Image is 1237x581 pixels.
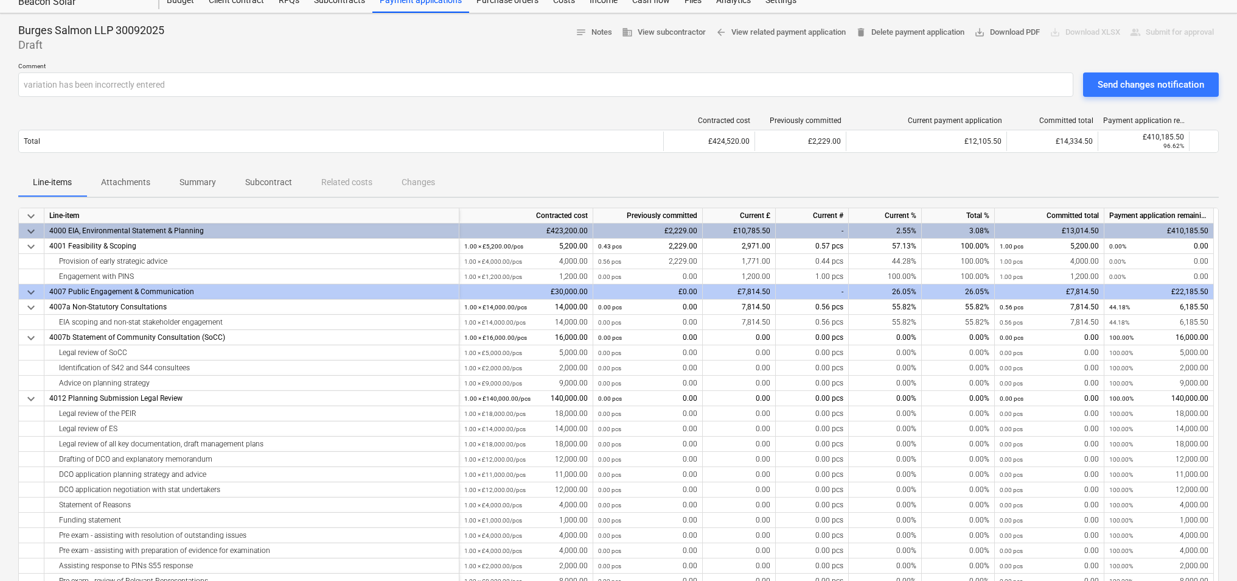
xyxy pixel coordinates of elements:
span: keyboard_arrow_down [24,285,38,300]
span: View related payment application [716,26,846,40]
div: 140,000.00 [1109,391,1208,406]
div: 0.00 [598,421,697,437]
div: 0.00% [849,482,922,498]
div: Current payment application [851,116,1002,125]
div: 0.00 pcs [776,452,849,467]
button: Send changes notification [1083,72,1219,97]
div: 0.00% [849,421,922,437]
small: 100.00% [1109,365,1133,371]
small: 0.00 pcs [1000,350,1023,356]
div: 0.00 [703,406,776,421]
small: 44.18% [1109,304,1130,311]
button: View subcontractor [617,23,711,42]
p: Attachments [101,176,150,189]
div: £424,520.00 [663,132,754,151]
div: 0.00 [703,543,776,558]
div: 0.00% [849,528,922,543]
div: 0.00 [1000,345,1099,361]
small: 0.00 pcs [1000,365,1023,371]
div: 12,000.00 [464,452,588,467]
div: 0.00% [849,345,922,361]
div: 1.00 pcs [776,269,849,284]
div: 0.00% [849,437,922,452]
div: 3.08% [922,224,995,239]
div: 6,185.50 [1109,300,1208,315]
div: £10,785.50 [703,224,776,239]
div: 0.00 pcs [776,421,849,437]
div: Engagement with PINS [49,269,454,284]
div: Legal review of the PEIR [49,406,454,421]
div: 0.00% [922,361,995,376]
div: 1,200.00 [1000,269,1099,284]
p: Summary [179,176,216,189]
div: 7,814.50 [1000,315,1099,330]
div: 0.00 [598,452,697,467]
div: 0.00% [922,437,995,452]
small: 0.00 pcs [598,334,622,341]
small: 0.00 pcs [598,304,622,311]
div: 0.00 [703,421,776,437]
button: View related payment application [711,23,851,42]
div: 18,000.00 [464,406,588,421]
div: £0.00 [593,284,703,300]
div: Send changes notification [1098,77,1204,93]
div: 0.00 pcs [776,437,849,452]
small: 44.18% [1109,319,1129,326]
small: 1.00 × £5,200.00 / pcs [464,243,523,250]
div: 0.00% [922,543,995,558]
div: 100.00% [922,254,995,269]
small: 100.00% [1109,410,1133,417]
small: 1.00 pcs [1000,273,1023,280]
div: 26.05% [922,284,995,300]
div: 55.82% [922,300,995,315]
div: 0.00% [922,528,995,543]
div: 0.00 [703,467,776,482]
div: 0.00 [598,361,697,376]
div: 44.28% [849,254,922,269]
small: 1.00 × £18,000.00 / pcs [464,410,526,417]
small: 0.00 pcs [1000,380,1023,387]
small: 0.00 pcs [1000,334,1023,341]
div: 0.00 pcs [776,330,849,345]
div: 4007a Non-Statutory Consultations [49,300,454,315]
div: 0.00 pcs [776,406,849,421]
div: 0.00% [922,376,995,391]
small: 0.56 pcs [1000,304,1023,311]
div: 14,000.00 [464,421,588,437]
small: 1.00 × £140,000.00 / pcs [464,395,531,402]
div: 0.00 pcs [776,391,849,406]
div: 0.00 [1000,406,1099,421]
small: 0.00 pcs [598,441,621,448]
div: 2,229.00 [598,239,697,254]
small: 0.00 pcs [598,273,621,280]
div: 0.00% [922,482,995,498]
div: 16,000.00 [1109,330,1208,345]
div: 0.00 [1109,254,1208,269]
div: 0.00 [598,345,697,361]
div: 0.00% [922,498,995,513]
span: keyboard_arrow_down [24,209,38,224]
div: £12,105.50 [846,132,1006,151]
div: 0.00 [703,376,776,391]
div: Advice on planning strategy [49,376,454,391]
div: 9,000.00 [1109,376,1208,391]
span: save_alt [974,27,985,38]
span: arrow_back [716,27,727,38]
div: 0.00 [703,391,776,406]
div: 0.00 [598,391,697,406]
div: 0.00% [922,406,995,421]
small: 1.00 × £14,000.00 / pcs [464,304,527,311]
div: - [776,284,849,300]
div: £2,229.00 [593,224,703,239]
small: 1.00 × £16,000.00 / pcs [464,334,527,341]
div: 0.00% [849,406,922,421]
small: 0.00 pcs [598,426,621,432]
div: Total % [922,208,995,224]
button: Delete payment application [851,23,969,42]
button: Notes [571,23,617,42]
div: 0.00% [849,498,922,513]
div: 0.00 [598,406,697,421]
small: 100.00% [1109,380,1133,387]
p: Draft [18,38,164,52]
div: 18,000.00 [464,437,588,452]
